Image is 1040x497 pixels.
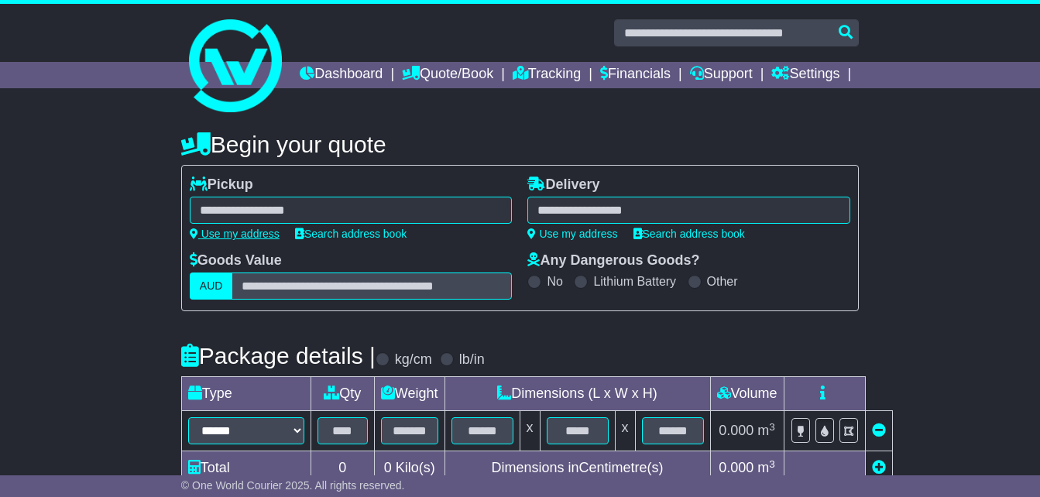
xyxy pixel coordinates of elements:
h4: Begin your quote [181,132,859,157]
label: Pickup [190,177,253,194]
a: Support [690,62,753,88]
td: Weight [374,377,444,411]
a: Financials [600,62,671,88]
h4: Package details | [181,343,376,368]
sup: 3 [769,458,775,470]
td: x [615,411,635,451]
label: Lithium Battery [593,274,676,289]
label: kg/cm [395,351,432,368]
a: Search address book [633,228,745,240]
a: Use my address [190,228,280,240]
span: 0.000 [719,460,753,475]
label: AUD [190,272,233,300]
label: Goods Value [190,252,282,269]
td: Type [181,377,311,411]
label: Delivery [527,177,599,194]
label: Other [707,274,738,289]
span: 0.000 [719,423,753,438]
td: Qty [311,377,374,411]
label: No [547,274,562,289]
a: Tracking [513,62,581,88]
td: x [520,411,540,451]
a: Settings [771,62,839,88]
td: Kilo(s) [374,451,444,485]
td: 0 [311,451,374,485]
a: Quote/Book [402,62,493,88]
a: Use my address [527,228,617,240]
td: Volume [710,377,784,411]
label: Any Dangerous Goods? [527,252,699,269]
sup: 3 [769,421,775,433]
td: Dimensions (L x W x H) [444,377,710,411]
td: Dimensions in Centimetre(s) [444,451,710,485]
a: Dashboard [300,62,383,88]
span: 0 [384,460,392,475]
a: Remove this item [872,423,886,438]
a: Search address book [295,228,407,240]
a: Add new item [872,460,886,475]
span: © One World Courier 2025. All rights reserved. [181,479,405,492]
td: Total [181,451,311,485]
label: lb/in [459,351,485,368]
span: m [757,423,775,438]
span: m [757,460,775,475]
